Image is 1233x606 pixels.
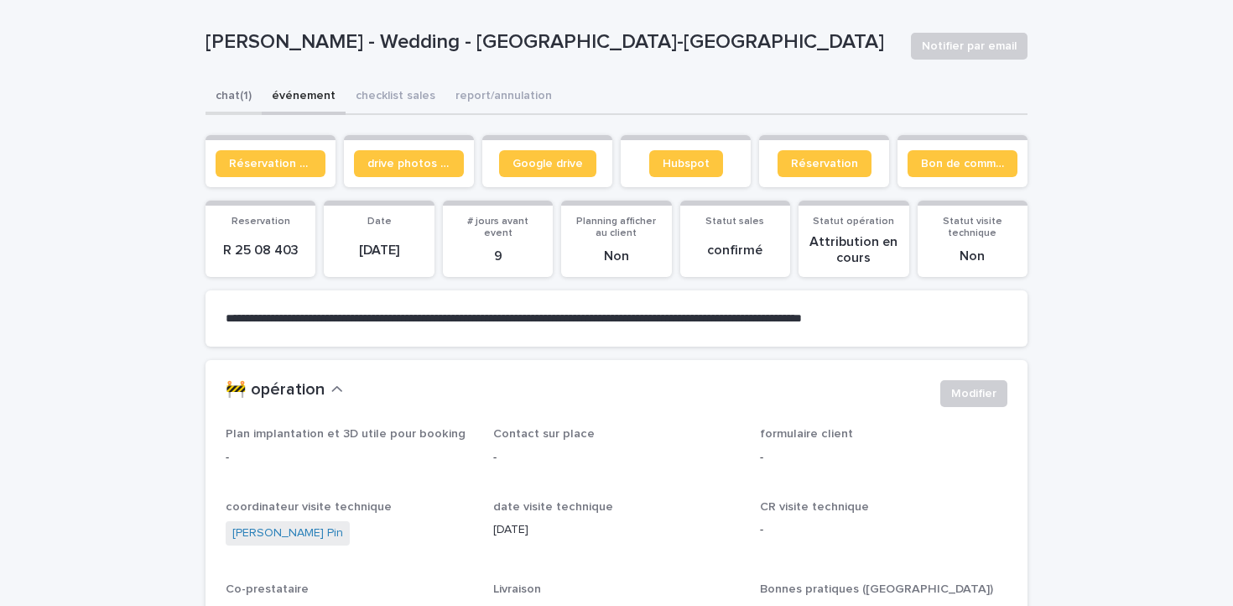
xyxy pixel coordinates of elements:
[922,38,1017,55] span: Notifier par email
[778,150,871,177] a: Réservation
[354,150,464,177] a: drive photos coordinateur
[512,158,583,170] span: Google drive
[467,217,528,238] span: # jours avant event
[216,150,325,177] a: Réservation client
[921,158,1004,170] span: Bon de commande
[760,428,853,440] span: formulaire client
[951,385,996,402] span: Modifier
[571,248,661,264] p: Non
[346,80,445,115] button: checklist sales
[445,80,562,115] button: report/annulation
[226,583,309,595] span: Co-prestataire
[813,217,894,227] span: Statut opération
[226,380,343,400] button: 🚧 opération
[663,158,710,170] span: Hubspot
[226,428,466,440] span: Plan implantation et 3D utile pour booking
[928,248,1017,264] p: Non
[205,80,262,115] button: chat (1)
[226,380,325,400] h2: 🚧 opération
[493,583,541,595] span: Livraison
[367,217,392,227] span: Date
[943,217,1002,238] span: Statut visite technique
[791,158,858,170] span: Réservation
[760,449,1007,467] p: -
[499,150,596,177] a: Google drive
[809,234,898,266] p: Attribution en cours
[911,33,1027,60] button: Notifier par email
[232,525,343,542] a: [PERSON_NAME] Pin
[229,158,312,170] span: Réservation client
[205,30,897,55] p: [PERSON_NAME] - Wedding - [GEOGRAPHIC_DATA]-[GEOGRAPHIC_DATA]
[493,449,741,467] p: -
[232,217,290,227] span: Reservation
[940,380,1007,407] button: Modifier
[908,150,1017,177] a: Bon de commande
[649,150,723,177] a: Hubspot
[576,217,656,238] span: Planning afficher au client
[493,521,741,539] p: [DATE]
[760,501,869,513] span: CR visite technique
[493,501,613,513] span: date visite technique
[453,248,543,264] p: 9
[226,501,392,513] span: coordinateur visite technique
[262,80,346,115] button: événement
[760,521,1007,539] p: -
[760,583,993,595] span: Bonnes pratiques ([GEOGRAPHIC_DATA])
[367,158,450,170] span: drive photos coordinateur
[334,243,424,259] p: [DATE]
[226,449,473,467] p: -
[493,428,595,440] span: Contact sur place
[690,243,780,259] p: confirmé
[216,243,305,259] p: R 25 08 403
[705,217,764,227] span: Statut sales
